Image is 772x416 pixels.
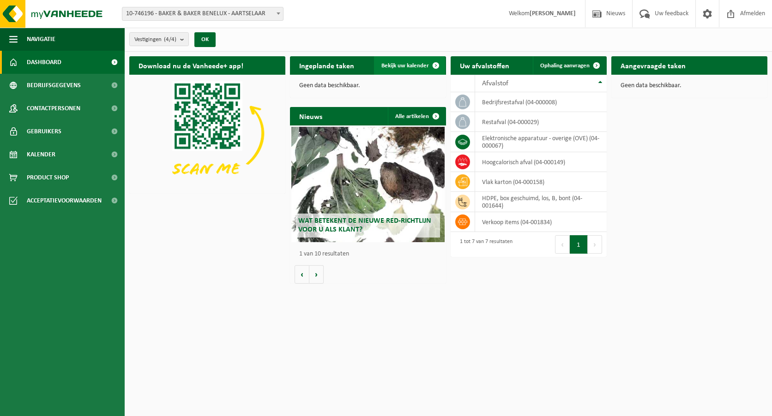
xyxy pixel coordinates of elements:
span: Gebruikers [27,120,61,143]
span: Afvalstof [482,80,508,87]
span: Bedrijfsgegevens [27,74,81,97]
button: 1 [570,235,588,254]
h2: Nieuws [290,107,332,125]
td: restafval (04-000029) [475,112,607,132]
p: 1 van 10 resultaten [299,251,441,257]
span: Bekijk uw kalender [381,63,429,69]
button: OK [194,32,216,47]
span: Ophaling aanvragen [540,63,590,69]
button: Vorige [295,265,309,284]
span: Vestigingen [134,33,176,47]
p: Geen data beschikbaar. [299,83,437,89]
span: Product Shop [27,166,69,189]
a: Alle artikelen [388,107,445,125]
count: (4/4) [164,36,176,42]
span: Acceptatievoorwaarden [27,189,102,212]
td: verkoop items (04-001834) [475,212,607,232]
h2: Uw afvalstoffen [451,56,519,74]
td: hoogcalorisch afval (04-000149) [475,152,607,172]
h2: Download nu de Vanheede+ app! [129,56,253,74]
p: Geen data beschikbaar. [621,83,758,89]
span: Wat betekent de nieuwe RED-richtlijn voor u als klant? [298,217,431,233]
img: Download de VHEPlus App [129,75,285,192]
button: Volgende [309,265,324,284]
span: 10-746196 - BAKER & BAKER BENELUX - AARTSELAAR [122,7,283,20]
span: Navigatie [27,28,55,51]
td: vlak karton (04-000158) [475,172,607,192]
button: Vestigingen(4/4) [129,32,189,46]
span: 10-746196 - BAKER & BAKER BENELUX - AARTSELAAR [122,7,283,21]
span: Dashboard [27,51,61,74]
td: bedrijfsrestafval (04-000008) [475,92,607,112]
button: Next [588,235,602,254]
span: Contactpersonen [27,97,80,120]
td: elektronische apparatuur - overige (OVE) (04-000067) [475,132,607,152]
strong: [PERSON_NAME] [530,10,576,17]
a: Bekijk uw kalender [374,56,445,75]
td: HDPE, box geschuimd, los, B, bont (04-001644) [475,192,607,212]
h2: Ingeplande taken [290,56,363,74]
a: Wat betekent de nieuwe RED-richtlijn voor u als klant? [291,127,444,242]
div: 1 tot 7 van 7 resultaten [455,234,513,255]
h2: Aangevraagde taken [611,56,695,74]
span: Kalender [27,143,55,166]
button: Previous [555,235,570,254]
a: Ophaling aanvragen [533,56,606,75]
